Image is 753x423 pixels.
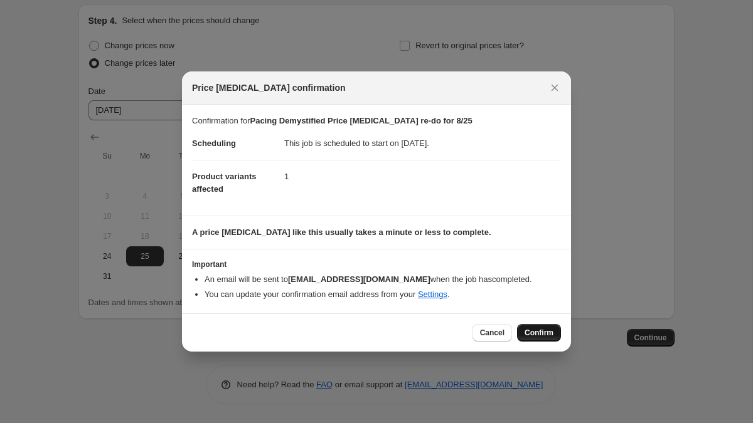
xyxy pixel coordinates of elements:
[480,328,505,338] span: Cancel
[205,273,561,286] li: An email will be sent to when the job has completed .
[192,172,257,194] span: Product variants affected
[192,227,491,237] b: A price [MEDICAL_DATA] like this usually takes a minute or less to complete.
[288,274,430,284] b: [EMAIL_ADDRESS][DOMAIN_NAME]
[525,328,553,338] span: Confirm
[284,127,561,160] dd: This job is scheduled to start on [DATE].
[192,138,236,148] span: Scheduling
[546,79,563,97] button: Close
[517,324,561,342] button: Confirm
[473,324,512,342] button: Cancel
[205,288,561,301] li: You can update your confirmation email address from your .
[192,259,561,269] h3: Important
[284,160,561,193] dd: 1
[250,116,472,125] b: Pacing Demystified Price [MEDICAL_DATA] re-do for 8/25
[418,290,447,299] a: Settings
[192,81,346,94] span: Price [MEDICAL_DATA] confirmation
[192,115,561,127] p: Confirmation for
